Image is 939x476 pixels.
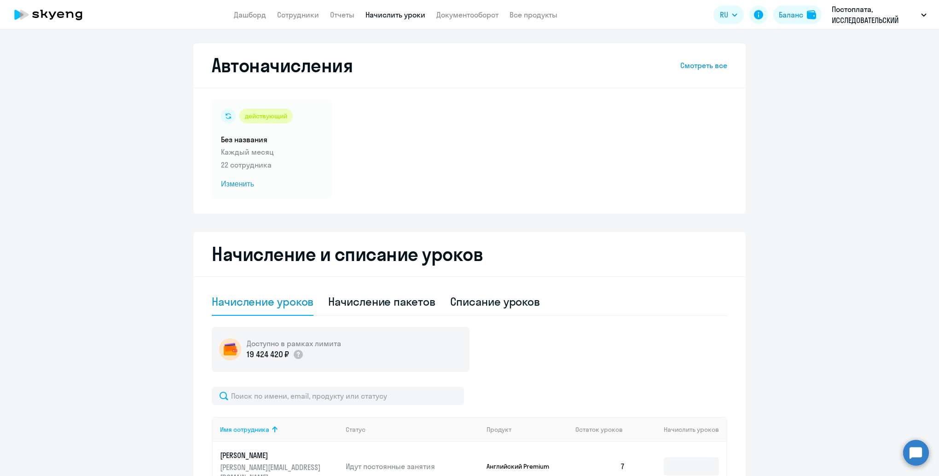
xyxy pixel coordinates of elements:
[827,4,931,26] button: Постоплата, ИССЛЕДОВАТЕЛЬСКИЙ ЦЕНТР [GEOGRAPHIC_DATA], ООО
[247,338,341,348] h5: Доступно в рамках лимита
[832,4,917,26] p: Постоплата, ИССЛЕДОВАТЕЛЬСКИЙ ЦЕНТР [GEOGRAPHIC_DATA], ООО
[346,425,479,434] div: Статус
[575,425,623,434] span: Остаток уроков
[247,348,289,360] p: 19 424 420 ₽
[212,387,464,405] input: Поиск по имени, email, продукту или статусу
[330,10,354,19] a: Отчеты
[680,60,727,71] a: Смотреть все
[212,294,313,309] div: Начисление уроков
[436,10,498,19] a: Документооборот
[212,243,727,265] h2: Начисление и списание уроков
[221,146,323,157] p: Каждый месяц
[277,10,319,19] a: Сотрудники
[212,54,353,76] h2: Автоначисления
[487,462,556,470] p: Английский Premium
[221,134,323,145] h5: Без названия
[220,450,323,460] p: [PERSON_NAME]
[221,179,323,190] span: Изменить
[239,109,293,123] div: действующий
[219,338,241,360] img: wallet-circle.png
[487,425,568,434] div: Продукт
[807,10,816,19] img: balance
[510,10,557,19] a: Все продукты
[450,294,540,309] div: Списание уроков
[220,425,338,434] div: Имя сотрудника
[234,10,266,19] a: Дашборд
[720,9,728,20] span: RU
[328,294,435,309] div: Начисление пакетов
[487,425,511,434] div: Продукт
[220,425,269,434] div: Имя сотрудника
[346,461,479,471] p: Идут постоянные занятия
[632,417,726,442] th: Начислить уроков
[365,10,425,19] a: Начислить уроки
[575,425,632,434] div: Остаток уроков
[779,9,803,20] div: Баланс
[346,425,365,434] div: Статус
[713,6,744,24] button: RU
[221,159,323,170] p: 22 сотрудника
[773,6,822,24] button: Балансbalance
